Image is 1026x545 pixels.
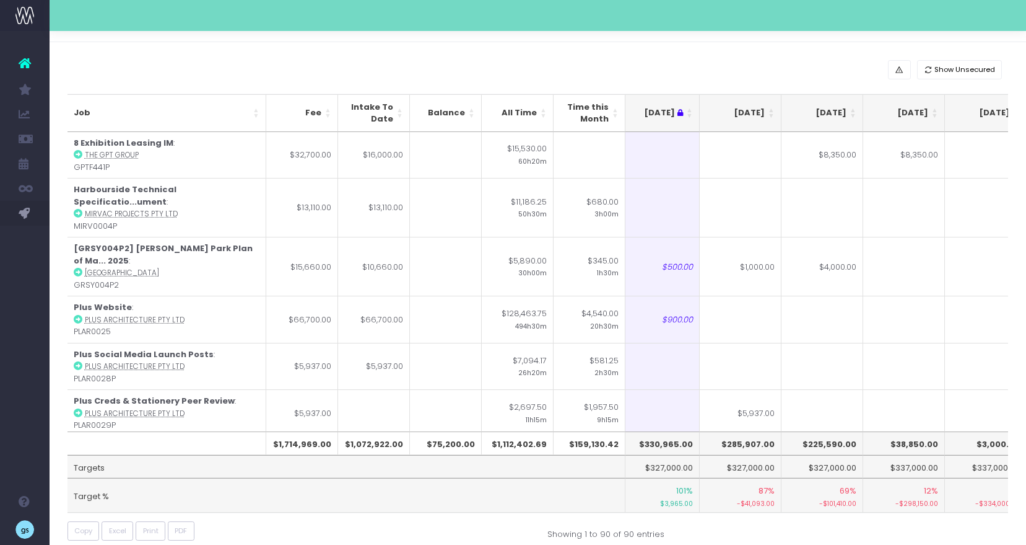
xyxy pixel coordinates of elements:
[67,343,266,390] td: : PLAR0028P
[67,178,266,237] td: : MIRV0004P
[781,132,863,179] td: $8,350.00
[863,132,945,179] td: $8,350.00
[338,237,410,296] td: $10,660.00
[781,432,863,455] th: $225,590.00
[74,301,132,313] strong: Plus Website
[554,343,625,390] td: $581.25
[594,366,619,378] small: 2h30m
[526,414,547,425] small: 11h15m
[338,432,410,455] th: $1,072,922.00
[482,343,554,390] td: $7,094.17
[554,94,625,132] th: Time this Month: activate to sort column ascending
[618,296,700,343] td: $900.00
[700,389,781,436] td: $5,937.00
[266,389,338,436] td: $5,937.00
[85,209,178,219] abbr: Mirvac Projects Pty Ltd
[700,94,781,132] th: Aug 25: activate to sort column ascending
[85,315,185,325] abbr: Plus Architecture Pty Ltd
[518,208,547,219] small: 50h30m
[624,497,693,509] small: $3,965.00
[594,208,619,219] small: 3h00m
[338,178,410,237] td: $13,110.00
[67,389,266,436] td: : PLAR0029P
[85,150,139,160] abbr: The GPT Group
[266,296,338,343] td: $66,700.00
[338,94,410,132] th: Intake To Date: activate to sort column ascending
[266,237,338,296] td: $15,660.00
[863,94,945,132] th: Oct 25: activate to sort column ascending
[788,497,856,509] small: -$101,410.00
[67,94,266,132] th: Job: activate to sort column ascending
[67,237,266,296] td: : GRSY004P2
[518,155,547,166] small: 60h20m
[840,485,856,497] span: 69%
[700,237,781,296] td: $1,000.00
[67,455,625,479] td: Targets
[74,184,176,208] strong: Harbourside Technical Specificatio...ument
[143,526,159,536] span: Print
[85,268,159,278] abbr: Greater Sydney Parklands
[934,64,995,75] span: Show Unsecured
[869,497,938,509] small: -$298,150.00
[102,521,133,541] button: Excel
[74,395,235,407] strong: Plus Creds & Stationery Peer Review
[67,478,625,513] td: Target %
[266,178,338,237] td: $13,110.00
[482,94,554,132] th: All Time: activate to sort column ascending
[618,455,700,479] td: $327,000.00
[266,132,338,179] td: $32,700.00
[74,348,214,360] strong: Plus Social Media Launch Posts
[338,343,410,390] td: $5,937.00
[618,94,700,132] th: Jul 25 : activate to sort column ascending
[676,485,693,497] span: 101%
[175,526,187,536] span: PDF
[781,455,863,479] td: $327,000.00
[266,432,338,455] th: $1,714,969.00
[597,414,619,425] small: 9h15m
[951,497,1020,509] small: -$334,000.00
[74,137,173,149] strong: 8 Exhibition Leasing IM
[547,521,664,541] div: Showing 1 to 90 of 90 entries
[136,521,165,541] button: Print
[266,94,338,132] th: Fee: activate to sort column ascending
[700,432,781,455] th: $285,907.00
[338,296,410,343] td: $66,700.00
[74,526,92,536] span: Copy
[590,320,619,331] small: 20h30m
[85,361,185,371] abbr: Plus Architecture Pty Ltd
[482,237,554,296] td: $5,890.00
[618,432,700,455] th: $330,965.00
[554,237,625,296] td: $345.00
[554,389,625,436] td: $1,957.50
[109,526,126,536] span: Excel
[706,497,775,509] small: -$41,093.00
[597,267,619,278] small: 1h30m
[482,432,554,455] th: $1,112,402.69
[15,520,34,539] img: images/default_profile_image.png
[863,432,945,455] th: $38,850.00
[781,94,863,132] th: Sep 25: activate to sort column ascending
[74,242,253,267] strong: [GRSY004P2] [PERSON_NAME] Park Plan of Ma... 2025
[515,320,547,331] small: 494h30m
[924,485,938,497] span: 12%
[863,455,945,479] td: $337,000.00
[917,60,1002,79] button: Show Unsecured
[781,237,863,296] td: $4,000.00
[67,296,266,343] td: : PLAR0025
[482,132,554,179] td: $15,530.00
[554,178,625,237] td: $680.00
[266,343,338,390] td: $5,937.00
[338,132,410,179] td: $16,000.00
[67,521,100,541] button: Copy
[618,237,700,296] td: $500.00
[410,94,482,132] th: Balance: activate to sort column ascending
[700,455,781,479] td: $327,000.00
[482,296,554,343] td: $128,463.75
[168,521,194,541] button: PDF
[518,267,547,278] small: 30h00m
[85,409,185,419] abbr: Plus Architecture Pty Ltd
[759,485,775,497] span: 87%
[482,178,554,237] td: $11,186.25
[67,132,266,179] td: : GPTF441P
[518,366,547,378] small: 26h20m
